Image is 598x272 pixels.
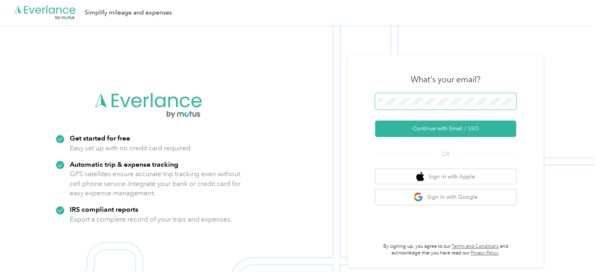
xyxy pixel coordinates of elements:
[70,134,130,142] strong: Get started for free
[471,250,498,256] a: Privacy Policy
[375,189,516,205] button: google logoSign in with Google
[416,172,424,182] img: apple logo
[375,121,516,137] button: Continue with Email / SSO
[70,160,178,168] strong: Automatic trip & expense tracking
[375,243,516,257] p: By signing up, you agree to our and acknowledge that you have read our .
[85,8,172,18] div: Simplify mileage and expenses
[70,169,241,198] p: GPS satellites ensure accurate trip tracking even without cell phone service. Integrate your bank...
[375,169,516,184] button: apple logoSign in with Apple
[413,192,423,202] img: google logo
[70,205,138,213] strong: IRS compliant reports
[452,243,499,249] a: Terms and Conditions
[70,214,232,224] p: Export a complete record of your trips and expenses.
[411,74,480,85] h3: What's your email?
[432,150,459,158] span: OR
[70,143,190,153] p: Easy set up with no credit card required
